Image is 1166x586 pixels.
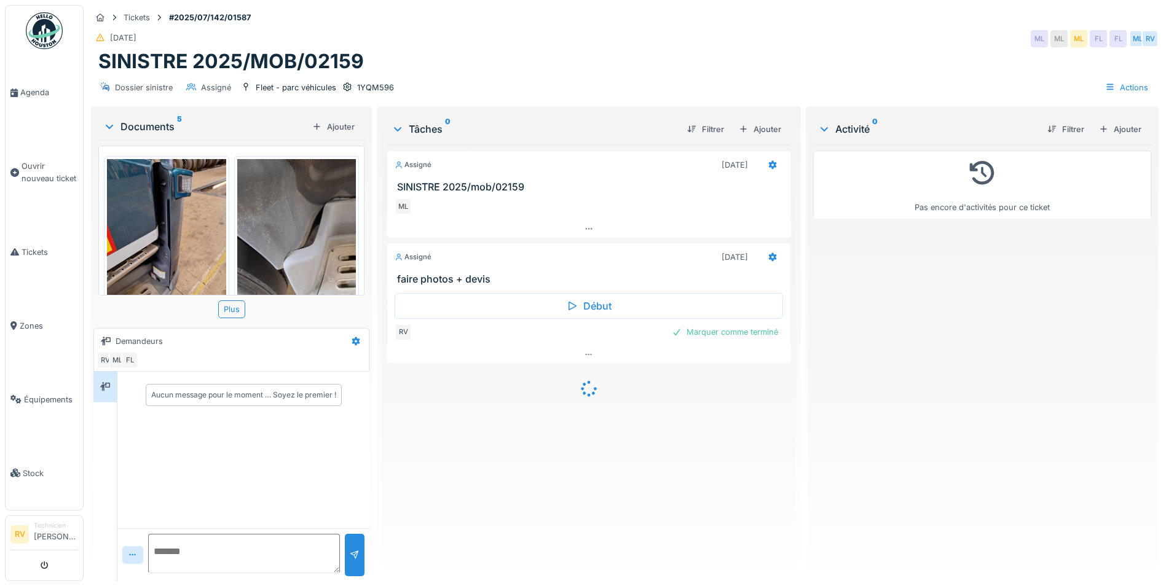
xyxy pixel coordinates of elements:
[1129,30,1146,47] div: ML
[256,82,336,93] div: Fleet - parc véhicules
[6,215,83,289] a: Tickets
[1090,30,1107,47] div: FL
[307,119,360,135] div: Ajouter
[22,246,78,258] span: Tickets
[445,122,451,136] sup: 0
[395,198,412,215] div: ML
[34,521,78,547] li: [PERSON_NAME]
[722,159,748,171] div: [DATE]
[821,156,1143,213] div: Pas encore d'activités pour ce ticket
[1094,121,1146,138] div: Ajouter
[121,351,138,369] div: FL
[110,32,136,44] div: [DATE]
[734,121,786,138] div: Ajouter
[20,87,78,98] span: Agenda
[6,130,83,215] a: Ouvrir nouveau ticket
[682,121,729,138] div: Filtrer
[357,82,394,93] div: 1YQM596
[97,351,114,369] div: RV
[237,159,356,318] img: dax4m701i63o4ete7yv787eh0lqx
[23,467,78,479] span: Stock
[392,122,677,136] div: Tâches
[6,362,83,436] a: Équipements
[397,181,786,193] h3: SINISTRE 2025/mob/02159
[395,324,412,341] div: RV
[1070,30,1087,47] div: ML
[151,389,336,400] div: Aucun message pour le moment … Soyez le premier !
[395,293,783,319] div: Début
[872,122,878,136] sup: 0
[26,12,63,49] img: Badge_color-CXgf-gQk.svg
[164,12,256,23] strong: #2025/07/142/01587
[109,351,126,369] div: ML
[1141,30,1159,47] div: RV
[1042,121,1089,138] div: Filtrer
[98,50,364,73] h1: SINISTRE 2025/MOB/02159
[116,335,163,347] div: Demandeurs
[1050,30,1068,47] div: ML
[107,159,226,318] img: iaw3hgaemxfoo60ojpqczp1cfmzn
[218,300,245,318] div: Plus
[115,82,173,93] div: Dossier sinistre
[10,521,78,550] a: RV Technicien[PERSON_NAME]
[667,324,783,340] div: Marquer comme terminé
[1109,30,1127,47] div: FL
[395,160,431,170] div: Assigné
[6,56,83,130] a: Agenda
[1100,79,1154,96] div: Actions
[103,119,307,134] div: Documents
[10,525,29,544] li: RV
[1031,30,1048,47] div: ML
[177,119,182,134] sup: 5
[818,122,1038,136] div: Activité
[397,273,786,285] h3: faire photos + devis
[22,160,78,184] span: Ouvrir nouveau ticket
[20,320,78,332] span: Zones
[34,521,78,530] div: Technicien
[6,436,83,510] a: Stock
[201,82,231,93] div: Assigné
[395,252,431,262] div: Assigné
[24,394,78,405] span: Équipements
[124,12,150,23] div: Tickets
[722,251,748,263] div: [DATE]
[6,289,83,362] a: Zones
